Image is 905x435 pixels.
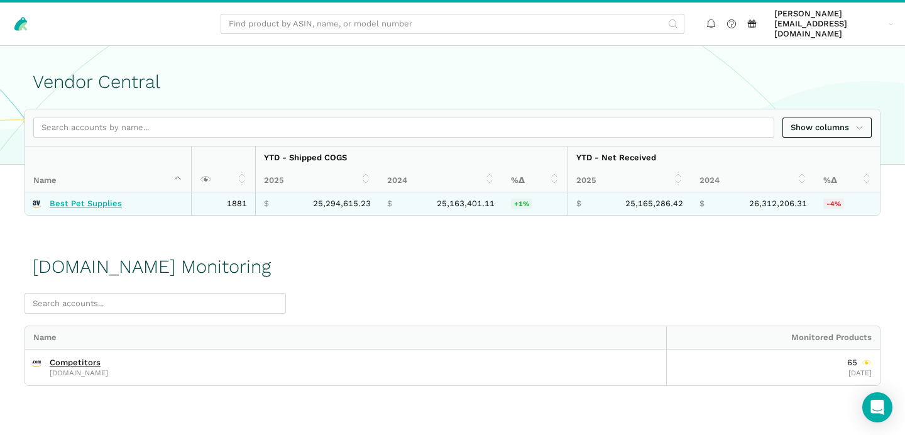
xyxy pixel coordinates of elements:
th: 2025: activate to sort column ascending [255,169,379,192]
th: : activate to sort column ascending [191,146,255,192]
span: 25,165,286.42 [625,199,683,209]
a: [PERSON_NAME][EMAIL_ADDRESS][DOMAIN_NAME] [771,7,897,41]
a: Competitors [50,358,101,368]
span: $ [387,199,392,209]
strong: YTD - Net Received [576,153,656,162]
span: -4% [823,199,844,209]
span: $ [576,199,581,209]
span: 26,312,206.31 [749,199,807,209]
h1: Vendor Central [33,72,872,92]
span: $ [699,199,705,209]
strong: YTD - Shipped COGS [264,153,347,162]
a: Show columns [782,118,872,138]
input: Search accounts... [25,293,286,314]
span: $ [264,199,269,209]
span: [DATE] [848,368,872,377]
th: %Δ: activate to sort column ascending [815,169,880,192]
div: Name [25,326,666,349]
span: 25,163,401.11 [437,199,495,209]
h1: [DOMAIN_NAME] Monitoring [33,256,271,277]
span: 25,294,615.23 [313,199,371,209]
th: 2024: activate to sort column ascending [379,169,503,192]
span: [DOMAIN_NAME] [50,370,108,377]
th: %Δ: activate to sort column ascending [503,169,568,192]
input: Search accounts by name... [33,118,774,138]
span: Show columns [791,121,864,134]
span: +1% [511,199,532,209]
td: 0.52% [503,192,568,215]
td: 1881 [191,192,255,215]
th: Name : activate to sort column descending [25,146,191,192]
div: Open Intercom Messenger [862,392,892,422]
th: 2025: activate to sort column ascending [568,169,691,192]
div: 65 [847,358,872,368]
th: 2024: activate to sort column ascending [691,169,815,192]
td: -4.36% [815,192,880,215]
a: Best Pet Supplies [50,199,122,209]
div: Monitored Products [666,326,880,349]
span: [PERSON_NAME][EMAIL_ADDRESS][DOMAIN_NAME] [774,9,884,40]
input: Find product by ASIN, name, or model number [221,14,684,35]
